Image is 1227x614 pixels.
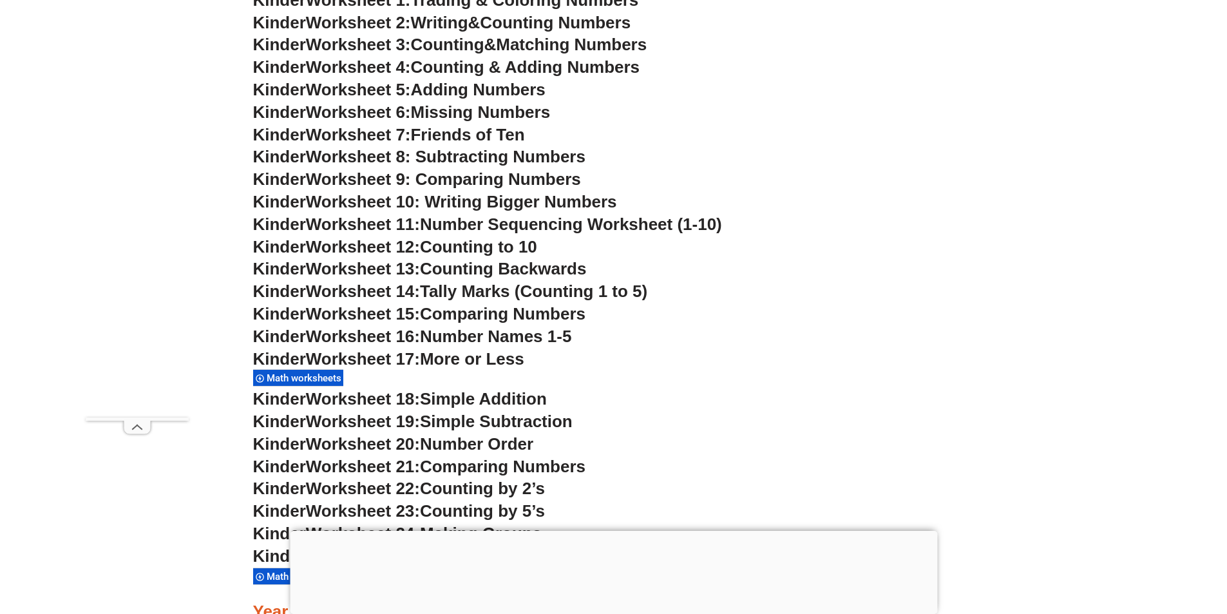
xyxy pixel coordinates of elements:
[253,237,306,256] span: Kinder
[420,349,524,369] span: More or Less
[253,125,306,144] span: Kinder
[253,80,306,99] span: Kinder
[420,327,571,346] span: Number Names 1-5
[306,215,420,234] span: Worksheet 11:
[253,546,306,566] span: Kinder
[306,237,420,256] span: Worksheet 12:
[496,35,647,54] span: Matching Numbers
[420,434,533,454] span: Number Order
[253,501,306,521] span: Kinder
[253,80,546,99] a: KinderWorksheet 5:Adding Numbers
[1013,468,1227,614] iframe: Chat Widget
[306,349,420,369] span: Worksheet 17:
[306,35,411,54] span: Worksheet 3:
[253,369,343,387] div: Math worksheets
[253,479,306,498] span: Kinder
[253,457,306,476] span: Kinder
[411,80,546,99] span: Adding Numbers
[420,524,542,543] span: Making Groups
[420,501,545,521] span: Counting by 5’s
[411,57,640,77] span: Counting & Adding Numbers
[420,479,545,498] span: Counting by 2’s
[306,327,420,346] span: Worksheet 16:
[253,389,306,408] span: Kinder
[306,147,585,166] span: Worksheet 8: Subtracting Numbers
[253,282,306,301] span: Kinder
[253,327,306,346] span: Kinder
[253,304,306,323] span: Kinder
[420,259,586,278] span: Counting Backwards
[306,501,420,521] span: Worksheet 23:
[306,304,420,323] span: Worksheet 15:
[306,192,617,211] span: Worksheet 10: Writing Bigger Numbers
[306,524,420,543] span: Worksheet 24:
[253,412,306,431] span: Kinder
[306,80,411,99] span: Worksheet 5:
[253,169,581,189] a: KinderWorksheet 9: Comparing Numbers
[253,147,306,166] span: Kinder
[253,192,306,211] span: Kinder
[253,259,306,278] span: Kinder
[420,389,547,408] span: Simple Addition
[420,282,647,301] span: Tally Marks (Counting 1 to 5)
[253,13,631,32] a: KinderWorksheet 2:Writing&Counting Numbers
[253,57,640,77] a: KinderWorksheet 4:Counting & Adding Numbers
[306,389,420,408] span: Worksheet 18:
[267,372,345,384] span: Math worksheets
[420,457,585,476] span: Comparing Numbers
[306,479,420,498] span: Worksheet 22:
[306,434,420,454] span: Worksheet 20:
[253,215,306,234] span: Kinder
[420,237,537,256] span: Counting to 10
[306,259,420,278] span: Worksheet 13:
[253,434,306,454] span: Kinder
[253,13,306,32] span: Kinder
[306,13,411,32] span: Worksheet 2:
[420,215,722,234] span: Number Sequencing Worksheet (1-10)
[253,35,306,54] span: Kinder
[253,102,551,122] a: KinderWorksheet 6:Missing Numbers
[253,57,306,77] span: Kinder
[253,102,306,122] span: Kinder
[411,102,551,122] span: Missing Numbers
[411,13,468,32] span: Writing
[253,568,343,585] div: Math worksheets
[253,147,585,166] a: KinderWorksheet 8: Subtracting Numbers
[290,531,937,611] iframe: Advertisement
[420,304,585,323] span: Comparing Numbers
[253,524,306,543] span: Kinder
[411,125,525,144] span: Friends of Ten
[306,102,411,122] span: Worksheet 6:
[267,571,345,582] span: Math worksheets
[306,169,581,189] span: Worksheet 9: Comparing Numbers
[420,412,573,431] span: Simple Subtraction
[253,192,617,211] a: KinderWorksheet 10: Writing Bigger Numbers
[253,169,306,189] span: Kinder
[306,125,411,144] span: Worksheet 7:
[306,412,420,431] span: Worksheet 19:
[86,31,189,417] iframe: Advertisement
[253,125,525,144] a: KinderWorksheet 7:Friends of Ten
[253,349,306,369] span: Kinder
[253,35,647,54] a: KinderWorksheet 3:Counting&Matching Numbers
[306,57,411,77] span: Worksheet 4:
[306,457,420,476] span: Worksheet 21:
[306,282,420,301] span: Worksheet 14:
[480,13,631,32] span: Counting Numbers
[411,35,484,54] span: Counting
